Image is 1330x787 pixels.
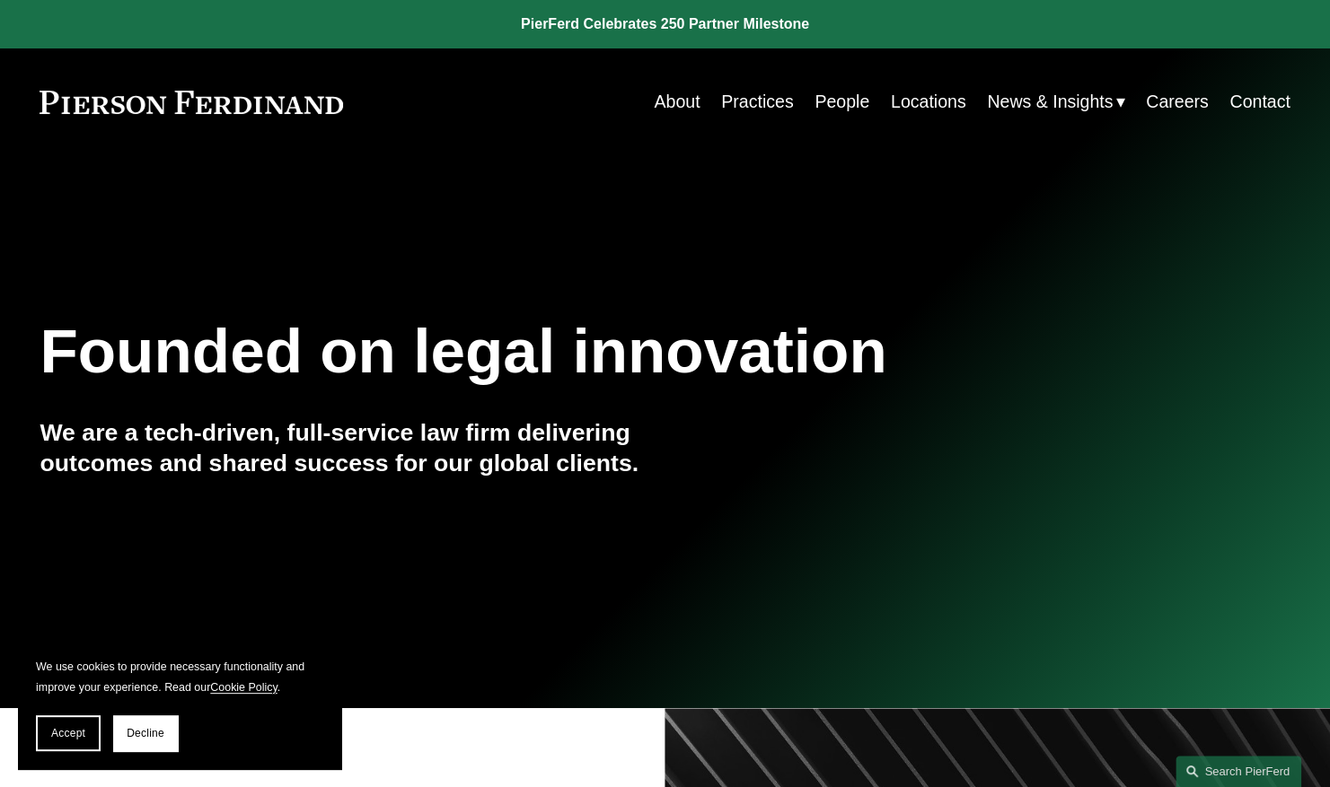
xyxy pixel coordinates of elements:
a: folder dropdown [987,84,1124,119]
a: Search this site [1176,756,1301,787]
a: Contact [1229,84,1290,119]
span: News & Insights [987,86,1113,118]
a: Locations [891,84,966,119]
button: Decline [113,715,178,751]
p: We use cookies to provide necessary functionality and improve your experience. Read our . [36,657,323,697]
a: Practices [721,84,793,119]
a: People [815,84,869,119]
h1: Founded on legal innovation [40,316,1081,387]
a: About [654,84,700,119]
h4: We are a tech-driven, full-service law firm delivering outcomes and shared success for our global... [40,418,665,479]
button: Accept [36,715,101,751]
span: Decline [127,727,164,739]
a: Cookie Policy [210,681,277,694]
a: Careers [1146,84,1209,119]
section: Cookie banner [18,639,341,769]
span: Accept [51,727,85,739]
